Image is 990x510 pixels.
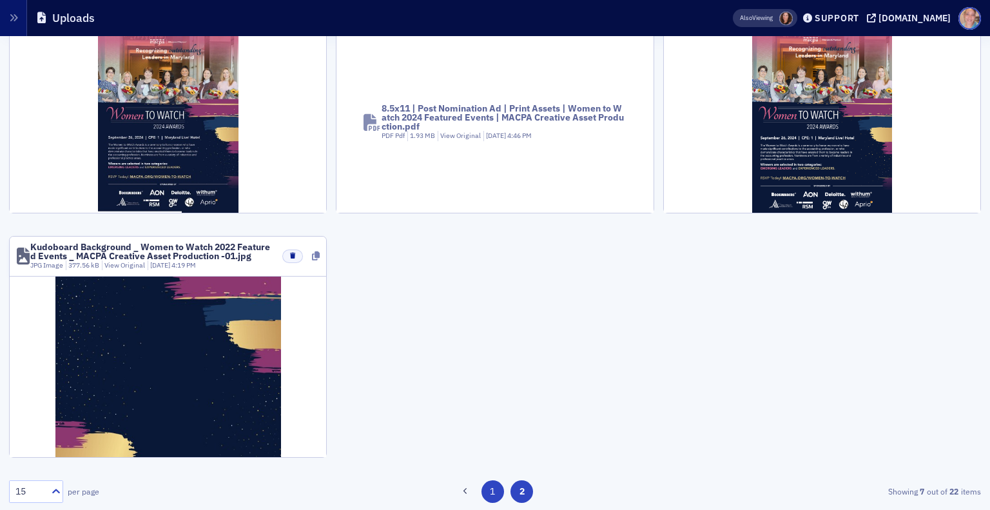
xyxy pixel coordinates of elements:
[382,104,626,131] div: 8.5x11 | Post Nomination Ad | Print Assets | Women to Watch 2024 Featured Events | MACPA Creative...
[407,131,436,141] div: 1.93 MB
[740,14,773,23] span: Viewing
[104,260,145,270] a: View Original
[486,131,507,140] span: [DATE]
[740,14,752,22] div: Also
[30,242,273,260] div: Kudoboard Background _ Women to Watch 2022 Featured Events _ MACPA Creative Asset Production -01.jpg
[947,485,961,497] strong: 22
[30,260,63,271] div: JPG Image
[150,260,171,270] span: [DATE]
[440,131,481,140] a: View Original
[815,12,859,24] div: Support
[666,485,981,497] div: Showing out of items
[958,7,981,30] span: Profile
[481,480,504,503] button: 1
[867,14,955,23] button: [DOMAIN_NAME]
[15,485,44,498] div: 15
[779,12,793,25] span: Natalie Antonakas
[507,131,532,140] span: 4:46 PM
[510,480,533,503] button: 2
[68,485,99,497] label: per page
[878,12,951,24] div: [DOMAIN_NAME]
[918,485,927,497] strong: 7
[52,10,95,26] h1: Uploads
[171,260,196,270] span: 4:19 PM
[382,131,405,141] div: PDF Pdf
[66,260,100,271] div: 377.56 kB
